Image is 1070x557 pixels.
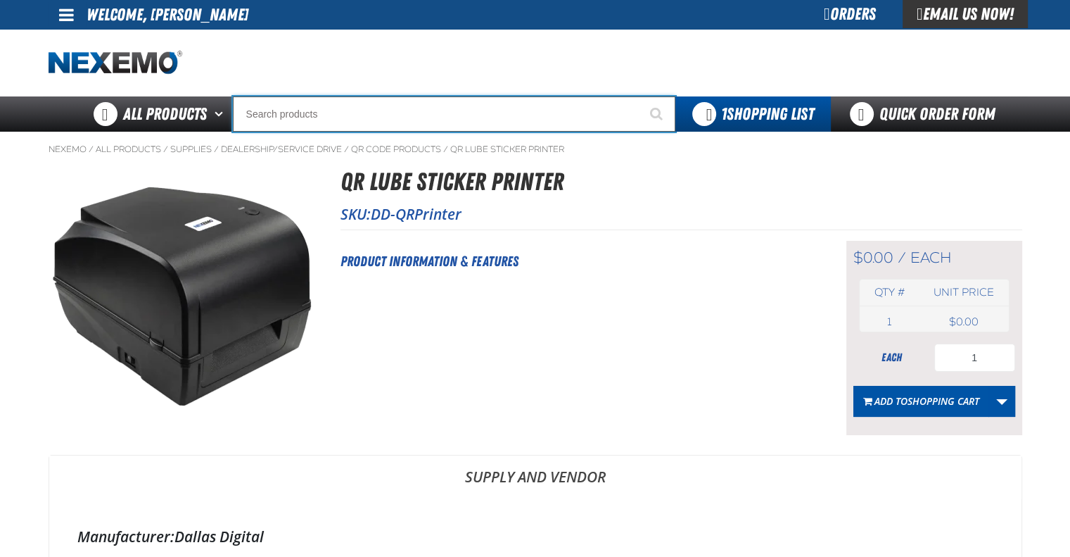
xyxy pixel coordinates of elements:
[123,101,207,127] span: All Products
[89,144,94,155] span: /
[96,144,161,155] a: All Products
[853,350,931,365] div: each
[77,527,993,546] div: Dallas Digital
[919,312,1008,332] td: $0.00
[49,51,182,75] img: Nexemo logo
[874,394,979,408] span: Add to
[371,204,461,224] span: DD-QRPrinter
[860,280,919,306] th: Qty #
[340,251,811,272] h2: Product Information & Features
[988,386,1015,417] a: More Actions
[934,344,1015,372] input: Product Quantity
[675,96,831,132] button: You have 1 Shopping List. Open to view details
[919,280,1008,306] th: Unit price
[907,394,979,408] span: Shopping Cart
[77,527,174,546] label: Manufacturer:
[450,144,564,155] a: QR Lube Sticker Printer
[351,144,441,155] a: QR Code Products
[910,249,952,267] span: each
[221,144,342,155] a: Dealership/Service drive
[853,386,989,417] button: Add toShopping Cart
[49,144,87,155] a: Nexemo
[721,104,727,124] strong: 1
[887,315,891,328] span: 1
[443,144,448,155] span: /
[49,51,182,75] a: Home
[49,163,315,430] img: QR Lube Sticker Printer
[233,96,675,132] input: Search
[640,96,675,132] button: Start Searching
[831,96,1021,132] a: Quick Order Form
[163,144,168,155] span: /
[721,104,814,124] span: Shopping List
[214,144,219,155] span: /
[340,204,1022,224] p: SKU:
[49,456,1021,498] a: Supply and Vendor
[210,96,233,132] button: Open All Products pages
[340,163,1022,201] h1: QR Lube Sticker Printer
[853,249,893,267] span: $0.00
[170,144,212,155] a: Supplies
[898,249,906,267] span: /
[344,144,349,155] span: /
[49,144,1022,155] nav: Breadcrumbs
